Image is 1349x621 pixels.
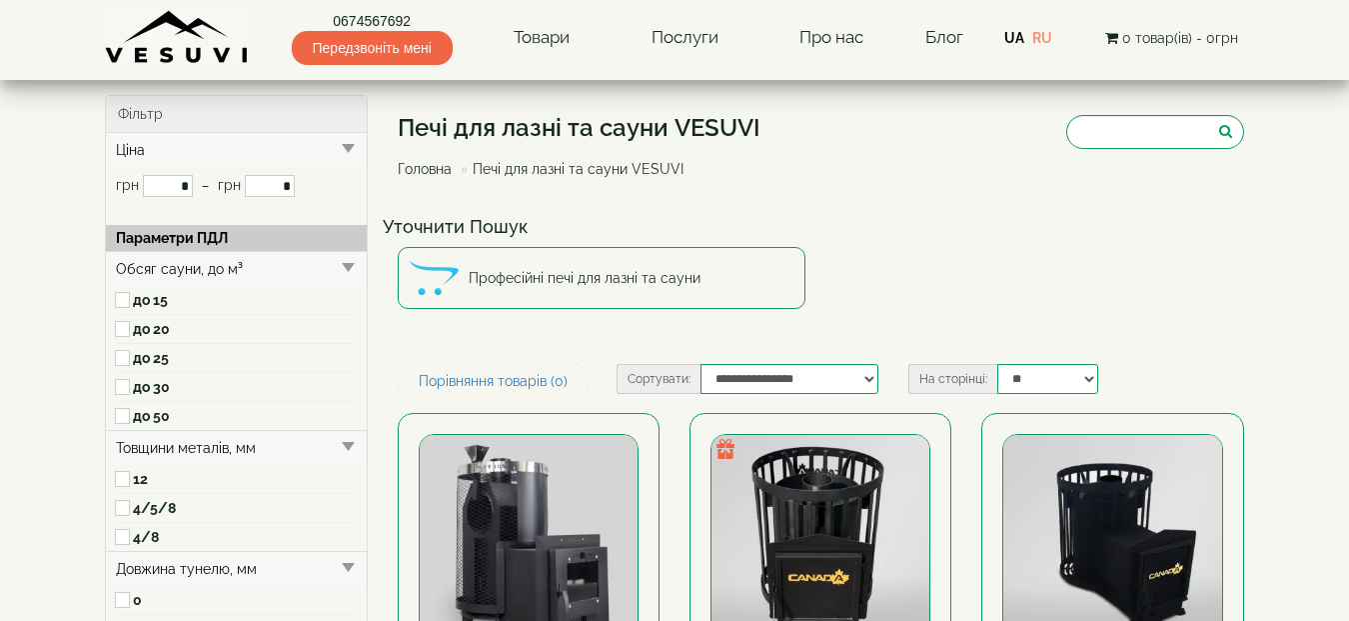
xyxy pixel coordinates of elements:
[1004,30,1024,46] a: UA
[202,177,209,193] span: –
[456,159,683,179] li: Печі для лазні та сауни VESUVI
[133,590,356,610] label: 0
[133,290,356,310] label: до 15
[715,439,735,459] img: gift
[133,377,356,397] label: до 30
[398,364,589,398] a: Порівняння товарів (0)
[925,27,963,47] a: Блог
[106,96,367,133] div: Фільтр
[398,161,452,177] a: Головна
[106,133,367,167] div: Ціна
[133,469,356,489] label: 12
[617,364,700,394] label: Сортувати:
[1099,27,1244,49] button: 0 товар(ів) - 0грн
[133,498,356,518] label: 4/5/8
[106,225,367,251] div: Параметри ПДЛ
[292,11,453,31] a: 0674567692
[908,364,997,394] label: На сторінці:
[133,406,356,426] label: до 50
[105,10,250,65] img: Завод VESUVI
[494,15,590,61] a: Товари
[106,430,367,465] div: Товщини металів, мм
[409,253,459,303] img: Професійні печі для лазні та сауни
[292,31,453,65] span: Передзвоніть мені
[116,177,139,193] span: грн
[106,251,367,286] div: Обсяг сауни, до м³
[218,177,241,193] span: грн
[133,319,356,339] label: до 20
[383,217,1260,237] h4: Уточнити Пошук
[779,15,883,61] a: Про нас
[1122,30,1238,46] span: 0 товар(ів) - 0грн
[133,348,356,368] label: до 25
[398,115,760,141] h1: Печі для лазні та сауни VESUVI
[632,15,738,61] a: Послуги
[133,527,356,547] label: 4/8
[1032,30,1052,46] a: RU
[106,551,367,586] div: Довжина тунелю, мм
[398,247,806,309] a: Професійні печі для лазні та сауни Професійні печі для лазні та сауни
